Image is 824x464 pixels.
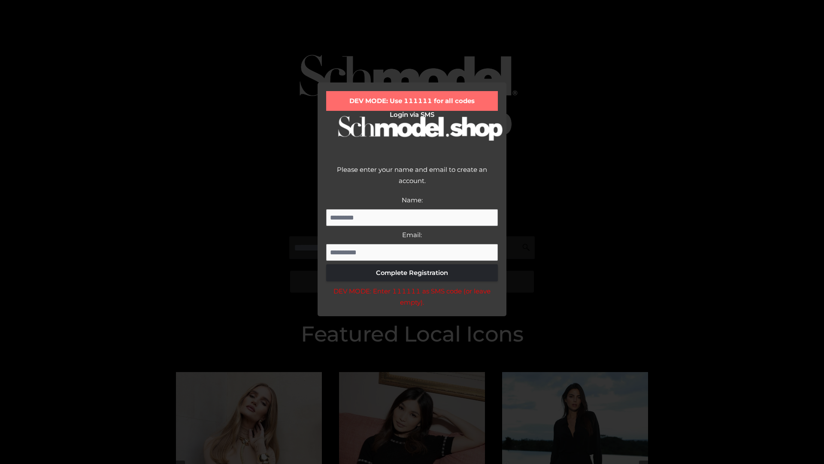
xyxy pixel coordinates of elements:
div: Please enter your name and email to create an account. [326,164,498,195]
div: DEV MODE: Use 111111 for all codes [326,91,498,111]
label: Email: [402,231,422,239]
h2: Login via SMS [326,111,498,119]
button: Complete Registration [326,264,498,281]
div: DEV MODE: Enter 111111 as SMS code (or leave empty). [326,286,498,308]
label: Name: [402,196,423,204]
